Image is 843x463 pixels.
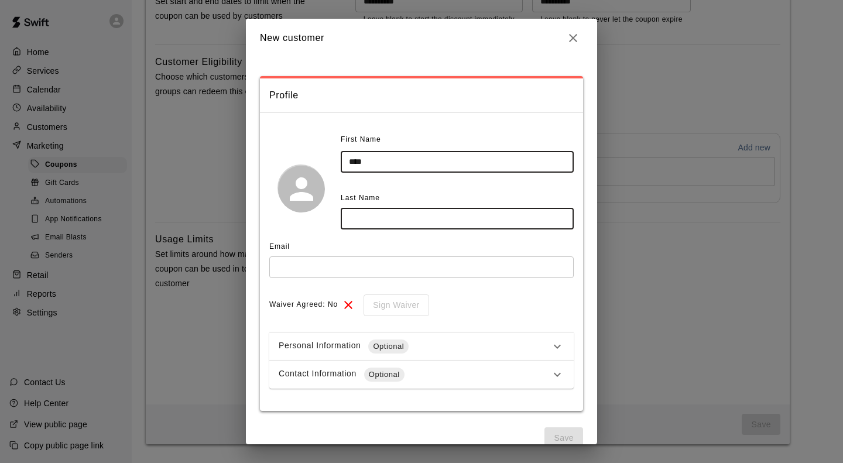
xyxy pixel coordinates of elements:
span: First Name [341,131,381,149]
span: Optional [368,341,409,352]
div: Personal Information [279,339,550,354]
div: Contact InformationOptional [269,361,574,389]
h6: New customer [260,30,324,46]
span: Waiver Agreed: No [269,296,338,314]
div: Personal InformationOptional [269,332,574,361]
span: Email [269,242,290,251]
span: Last Name [341,194,380,202]
div: To sign waivers in admin, this feature must be enabled in general settings [355,294,429,316]
div: Contact Information [279,368,550,382]
span: Optional [364,369,405,380]
span: Profile [269,88,574,103]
